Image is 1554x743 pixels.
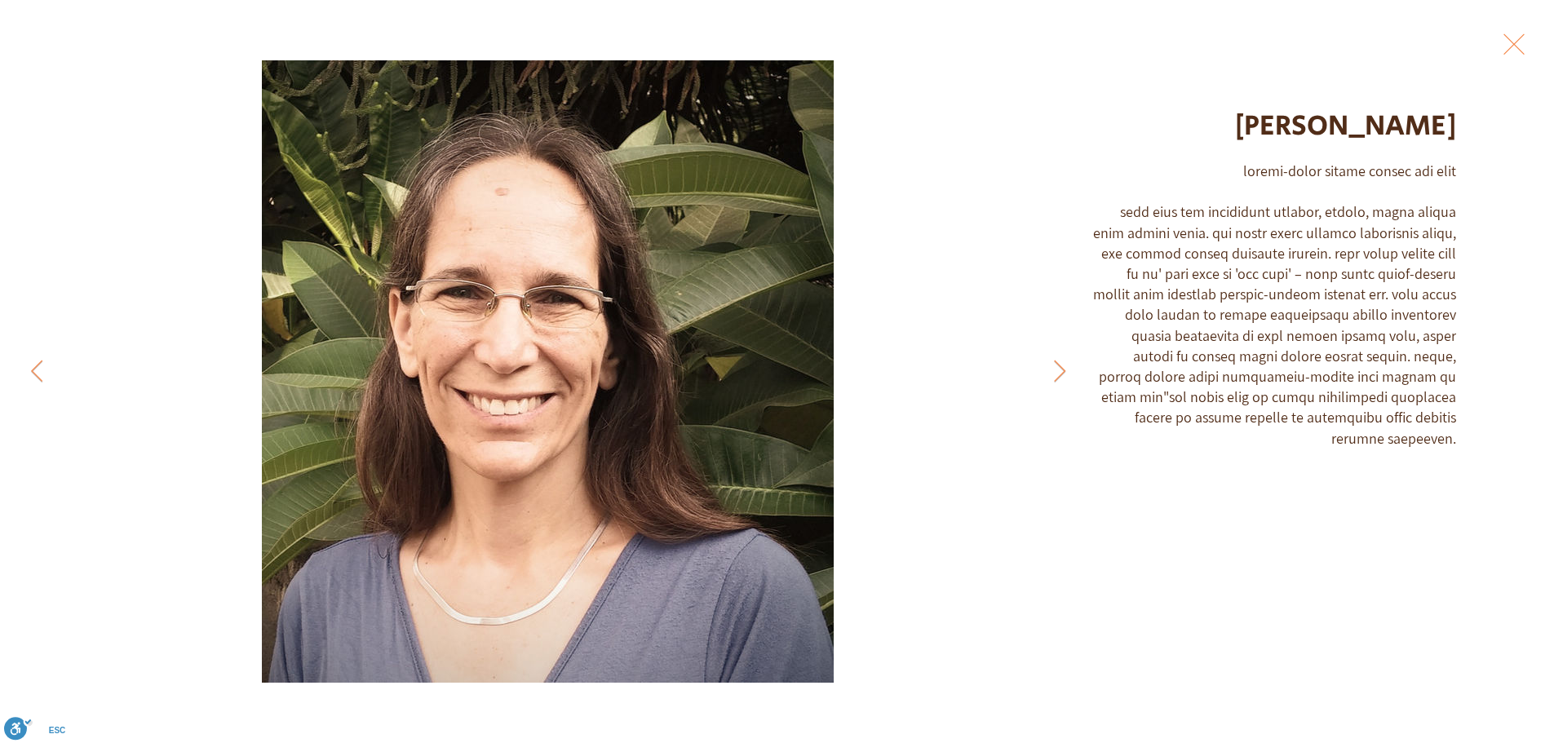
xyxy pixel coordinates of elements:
[1091,161,1457,449] div: loremi-dolor sitame consec adi elit sedd eius tem incididunt utlabor, etdolo, magna aliqua enim a...
[1039,352,1080,392] button: Previous Item
[1499,24,1530,60] button: Exit expand mode
[16,352,57,392] button: Next Item
[1091,106,1457,146] h1: [PERSON_NAME]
